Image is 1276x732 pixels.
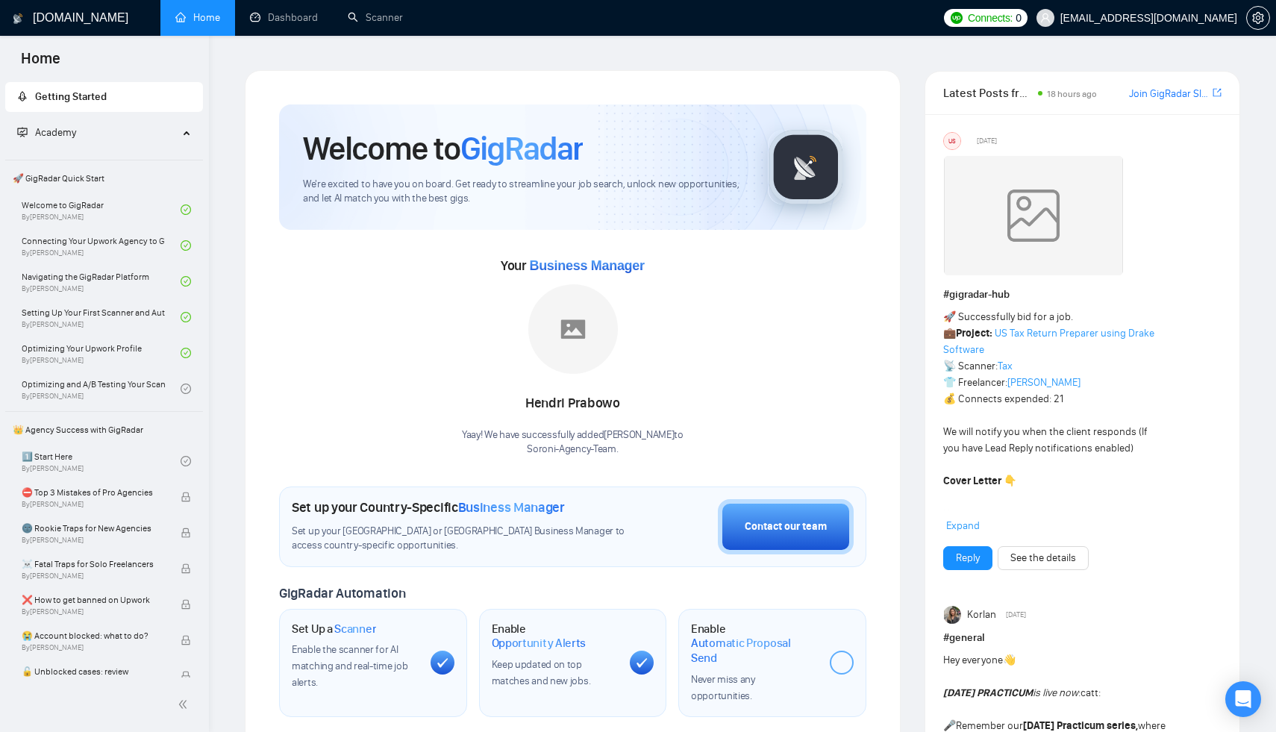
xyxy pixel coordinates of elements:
[1023,719,1138,732] strong: [DATE] Practicum series,
[1010,550,1076,566] a: See the details
[1047,89,1097,99] span: 18 hours ago
[492,658,591,687] span: Keep updated on top matches and new jobs.
[943,630,1222,646] h1: # general
[22,445,181,478] a: 1️⃣ Start HereBy[PERSON_NAME]
[181,348,191,358] span: check-circle
[1225,681,1261,717] div: Open Intercom Messenger
[13,7,23,31] img: logo
[22,337,181,369] a: Optimizing Your Upwork ProfileBy[PERSON_NAME]
[334,622,376,636] span: Scanner
[250,11,318,24] a: dashboardDashboard
[175,11,220,24] a: homeHome
[1007,376,1080,389] a: [PERSON_NAME]
[17,126,76,139] span: Academy
[492,636,587,651] span: Opportunity Alerts
[181,240,191,251] span: check-circle
[22,485,165,500] span: ⛔ Top 3 Mistakes of Pro Agencies
[943,686,1033,699] strong: [DATE] PRACTICUM
[181,492,191,502] span: lock
[943,475,1016,487] strong: Cover Letter 👇
[292,643,407,689] span: Enable the scanner for AI matching and real-time job alerts.
[348,11,403,24] a: searchScanner
[1213,86,1222,100] a: export
[22,536,165,545] span: By [PERSON_NAME]
[956,327,992,340] strong: Project:
[691,673,755,702] span: Never miss any opportunities.
[943,327,1154,356] a: US Tax Return Preparer using Drake Software
[718,499,854,554] button: Contact our team
[998,546,1089,570] button: See the details
[17,127,28,137] span: fund-projection-screen
[22,265,181,298] a: Navigating the GigRadar PlatformBy[PERSON_NAME]
[1246,6,1270,30] button: setting
[943,686,1078,699] em: is live now
[968,10,1013,26] span: Connects:
[967,607,996,623] span: Korlan
[22,572,165,581] span: By [PERSON_NAME]
[303,128,583,169] h1: Welcome to
[22,592,165,607] span: ❌ How to get banned on Upwork
[181,204,191,215] span: check-circle
[943,546,992,570] button: Reply
[292,499,565,516] h1: Set up your Country-Specific
[181,276,191,287] span: check-circle
[462,428,684,457] div: Yaay! We have successfully added [PERSON_NAME] to
[1246,12,1270,24] a: setting
[22,193,181,226] a: Welcome to GigRadarBy[PERSON_NAME]
[944,133,960,149] div: US
[22,301,181,334] a: Setting Up Your First Scanner and Auto-BidderBy[PERSON_NAME]
[745,519,827,535] div: Contact our team
[292,622,376,636] h1: Set Up a
[462,391,684,416] div: Hendri Prabowo
[998,360,1013,372] a: Tax
[181,528,191,538] span: lock
[9,48,72,79] span: Home
[22,521,165,536] span: 🌚 Rookie Traps for New Agencies
[977,134,997,148] span: [DATE]
[178,697,193,712] span: double-left
[462,442,684,457] p: Soroni-Agency-Team .
[7,163,201,193] span: 🚀 GigRadar Quick Start
[22,607,165,616] span: By [PERSON_NAME]
[1016,10,1022,26] span: 0
[501,257,645,274] span: Your
[22,628,165,643] span: 😭 Account blocked: what to do?
[460,128,583,169] span: GigRadar
[956,550,980,566] a: Reply
[943,287,1222,303] h1: # gigradar-hub
[181,384,191,394] span: check-circle
[22,229,181,262] a: Connecting Your Upwork Agency to GigRadarBy[PERSON_NAME]
[492,622,619,651] h1: Enable
[7,415,201,445] span: 👑 Agency Success with GigRadar
[946,519,980,532] span: Expand
[769,130,843,204] img: gigradar-logo.png
[22,643,165,652] span: By [PERSON_NAME]
[691,622,818,666] h1: Enable
[691,636,818,665] span: Automatic Proposal Send
[1040,13,1051,23] span: user
[22,557,165,572] span: ☠️ Fatal Traps for Solo Freelancers
[22,372,181,405] a: Optimizing and A/B Testing Your Scanner for Better ResultsBy[PERSON_NAME]
[528,284,618,374] img: placeholder.png
[181,671,191,681] span: lock
[529,258,644,273] span: Business Manager
[943,84,1033,102] span: Latest Posts from the GigRadar Community
[35,126,76,139] span: Academy
[22,500,165,509] span: By [PERSON_NAME]
[292,525,629,553] span: Set up your [GEOGRAPHIC_DATA] or [GEOGRAPHIC_DATA] Business Manager to access country-specific op...
[303,178,744,206] span: We're excited to have you on board. Get ready to streamline your job search, unlock new opportuni...
[17,91,28,101] span: rocket
[1247,12,1269,24] span: setting
[1003,654,1016,666] span: 👋
[181,456,191,466] span: check-circle
[5,82,203,112] li: Getting Started
[181,563,191,574] span: lock
[944,156,1123,275] img: weqQh+iSagEgQAAAABJRU5ErkJggg==
[943,719,956,732] span: 🎤
[458,499,565,516] span: Business Manager
[181,312,191,322] span: check-circle
[1006,608,1026,622] span: [DATE]
[35,90,107,103] span: Getting Started
[1129,86,1210,102] a: Join GigRadar Slack Community
[279,585,405,601] span: GigRadar Automation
